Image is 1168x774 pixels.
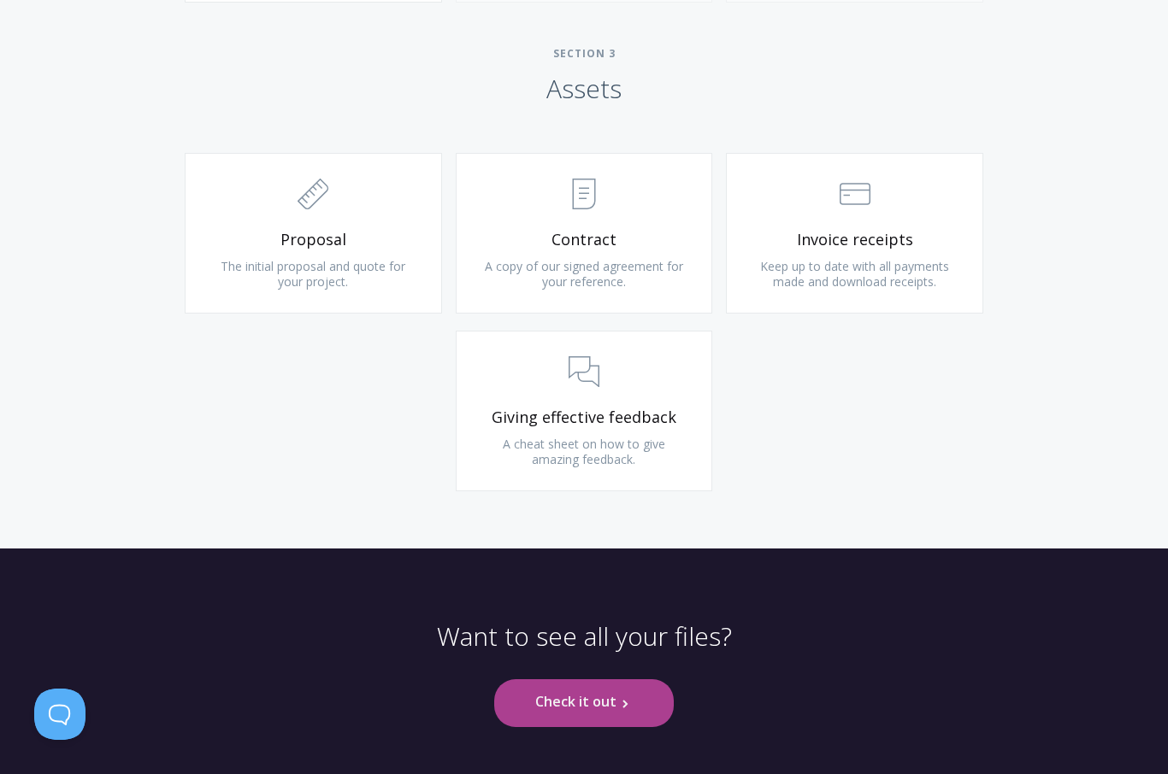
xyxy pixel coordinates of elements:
[494,679,673,726] a: Check it out
[185,153,442,314] a: Proposal The initial proposal and quote for your project.
[34,689,86,740] iframe: Toggle Customer Support
[456,153,713,314] a: Contract A copy of our signed agreement for your reference.
[482,230,687,249] span: Contract
[221,258,405,290] span: The initial proposal and quote for your project.
[752,230,957,249] span: Invoice receipts
[503,436,665,467] span: A cheat sheet on how to give amazing feedback.
[437,620,732,680] p: Want to see all your files?
[456,331,713,491] a: Giving effective feedback A cheat sheet on how to give amazing feedback.
[485,258,683,290] span: A copy of our signed agreement for your reference.
[211,230,416,249] span: Proposal
[760,258,949,290] span: Keep up to date with all payments made and download receipts.
[482,408,687,427] span: Giving effective feedback
[726,153,983,314] a: Invoice receipts Keep up to date with all payments made and download receipts.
